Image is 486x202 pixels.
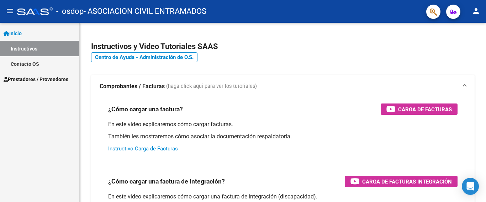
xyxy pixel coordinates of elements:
mat-icon: person [472,7,480,15]
h2: Instructivos y Video Tutoriales SAAS [91,40,475,53]
button: Carga de Facturas Integración [345,176,458,187]
div: Open Intercom Messenger [462,178,479,195]
strong: Comprobantes / Facturas [100,83,165,90]
p: También les mostraremos cómo asociar la documentación respaldatoria. [108,133,458,140]
span: - osdop [56,4,84,19]
span: Carga de Facturas [398,105,452,114]
button: Carga de Facturas [381,103,458,115]
span: - ASOCIACION CIVIL ENTRAMADOS [84,4,206,19]
span: Prestadores / Proveedores [4,75,68,83]
h3: ¿Cómo cargar una factura? [108,104,183,114]
span: (haga click aquí para ver los tutoriales) [166,83,257,90]
mat-icon: menu [6,7,14,15]
p: En este video explicaremos cómo cargar facturas. [108,121,458,128]
a: Centro de Ayuda - Administración de O.S. [91,52,197,62]
span: Carga de Facturas Integración [362,177,452,186]
mat-expansion-panel-header: Comprobantes / Facturas (haga click aquí para ver los tutoriales) [91,75,475,98]
a: Instructivo Carga de Facturas [108,145,178,152]
span: Inicio [4,30,22,37]
h3: ¿Cómo cargar una factura de integración? [108,176,225,186]
p: En este video explicaremos cómo cargar una factura de integración (discapacidad). [108,193,458,201]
